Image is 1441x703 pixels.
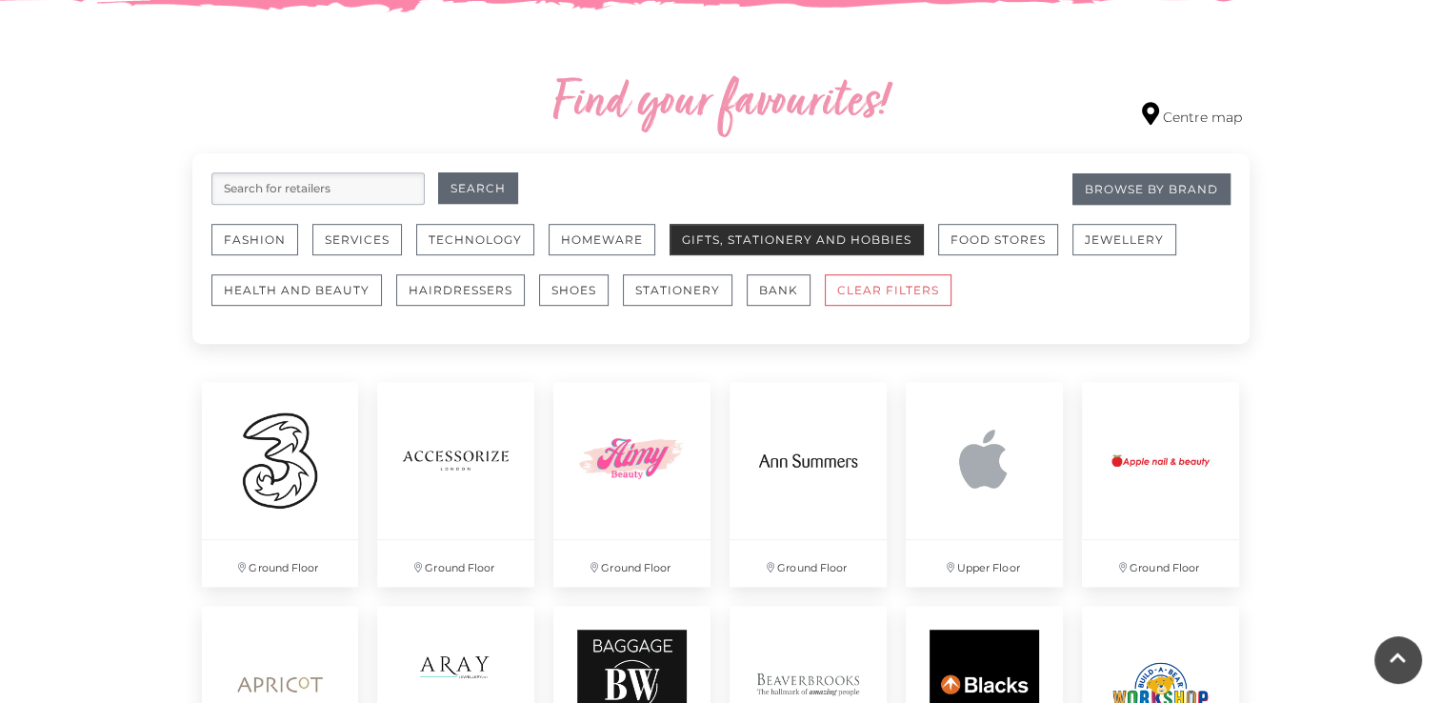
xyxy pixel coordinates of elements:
a: Stationery [623,274,747,325]
input: Search for retailers [211,172,425,205]
a: Jewellery [1072,224,1191,274]
button: Services [312,224,402,255]
button: Gifts, Stationery and Hobbies [670,224,924,255]
p: Ground Floor [202,540,359,587]
a: Food Stores [938,224,1072,274]
a: Ground Floor [192,372,369,596]
a: Centre map [1142,102,1242,128]
button: Hairdressers [396,274,525,306]
a: Ground Floor [544,372,720,596]
a: Services [312,224,416,274]
a: Homeware [549,224,670,274]
button: Search [438,172,518,204]
a: Health and Beauty [211,274,396,325]
button: CLEAR FILTERS [825,274,951,306]
button: Stationery [623,274,732,306]
p: Ground Floor [553,540,710,587]
p: Ground Floor [1082,540,1239,587]
p: Ground Floor [730,540,887,587]
p: Ground Floor [377,540,534,587]
button: Health and Beauty [211,274,382,306]
button: Technology [416,224,534,255]
button: Jewellery [1072,224,1176,255]
a: Bank [747,274,825,325]
a: Upper Floor [896,372,1072,596]
a: CLEAR FILTERS [825,274,966,325]
a: Shoes [539,274,623,325]
a: Ground Floor [1072,372,1249,596]
a: Ground Floor [720,372,896,596]
h2: Find your favourites! [373,73,1069,134]
a: Technology [416,224,549,274]
button: Shoes [539,274,609,306]
a: Ground Floor [368,372,544,596]
a: Gifts, Stationery and Hobbies [670,224,938,274]
button: Fashion [211,224,298,255]
p: Upper Floor [906,540,1063,587]
button: Homeware [549,224,655,255]
a: Fashion [211,224,312,274]
a: Browse By Brand [1072,173,1231,205]
a: Hairdressers [396,274,539,325]
button: Food Stores [938,224,1058,255]
button: Bank [747,274,811,306]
